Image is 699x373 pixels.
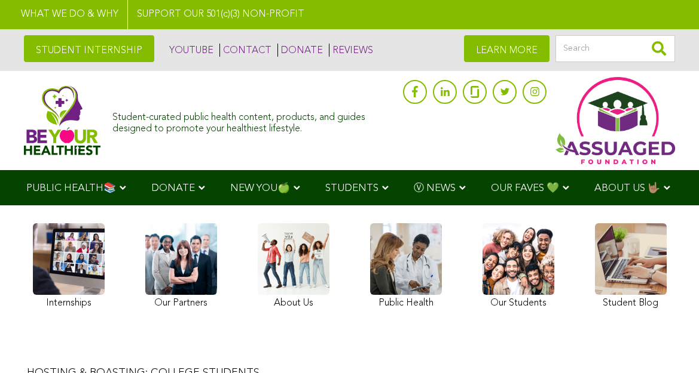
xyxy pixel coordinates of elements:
[555,35,675,62] input: Search
[219,44,271,57] a: CONTACT
[277,44,323,57] a: DONATE
[151,183,195,193] span: DONATE
[639,316,699,373] iframe: Chat Widget
[24,85,100,155] img: Assuaged
[166,44,213,57] a: YOUTUBE
[414,183,456,193] span: Ⓥ NEWS
[112,106,397,135] div: Student-curated public health content, products, and guides designed to promote your healthiest l...
[594,183,660,193] span: ABOUT US 🤟🏽
[26,183,116,193] span: PUBLIC HEALTH📚
[491,183,559,193] span: OUR FAVES 💚
[464,35,550,62] a: LEARN MORE
[471,86,479,98] img: glassdoor
[325,183,379,193] span: STUDENTS
[24,35,154,62] a: STUDENT INTERNSHIP
[329,44,373,57] a: REVIEWS
[9,170,691,205] div: Navigation Menu
[230,183,290,193] span: NEW YOU🍏
[555,77,675,164] img: Assuaged App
